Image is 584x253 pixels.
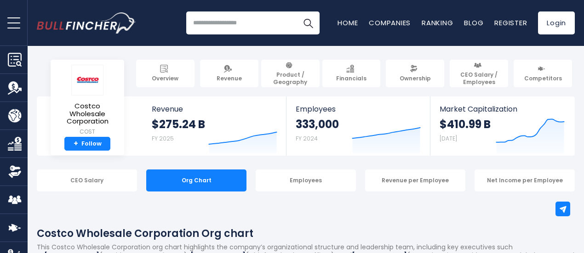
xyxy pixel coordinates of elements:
[338,18,358,28] a: Home
[365,169,465,191] div: Revenue per Employee
[58,128,117,136] small: COST
[454,71,504,85] span: CEO Salary / Employees
[217,75,242,82] span: Revenue
[422,18,453,28] a: Ranking
[494,18,527,28] a: Register
[538,11,575,34] a: Login
[152,117,205,131] strong: $275.24 B
[297,11,320,34] button: Search
[430,96,574,156] a: Market Capitalization $410.99 B [DATE]
[386,60,444,87] a: Ownership
[369,18,411,28] a: Companies
[143,96,286,156] a: Revenue $275.24 B FY 2025
[440,135,457,142] small: [DATE]
[296,105,420,113] span: Employees
[37,12,136,34] img: Bullfincher logo
[37,226,575,241] h1: Costco Wholesale Corporation Org chart
[58,102,117,125] span: Costco Wholesale Corporation
[475,169,575,191] div: Net Income per Employee
[74,140,78,148] strong: +
[256,169,356,191] div: Employees
[64,137,110,151] a: +Follow
[8,165,22,179] img: Ownership
[136,60,195,87] a: Overview
[152,105,277,113] span: Revenue
[400,75,431,82] span: Ownership
[261,60,320,87] a: Product / Geography
[450,60,508,87] a: CEO Salary / Employees
[464,18,483,28] a: Blog
[37,12,136,34] a: Go to homepage
[200,60,258,87] a: Revenue
[514,60,572,87] a: Competitors
[57,64,117,137] a: Costco Wholesale Corporation COST
[440,105,565,113] span: Market Capitalization
[265,71,315,85] span: Product / Geography
[37,169,137,191] div: CEO Salary
[152,135,174,142] small: FY 2025
[296,135,318,142] small: FY 2024
[440,117,491,131] strong: $410.99 B
[146,169,246,191] div: Org Chart
[286,96,429,156] a: Employees 333,000 FY 2024
[152,75,178,82] span: Overview
[524,75,562,82] span: Competitors
[322,60,381,87] a: Financials
[296,117,339,131] strong: 333,000
[336,75,366,82] span: Financials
